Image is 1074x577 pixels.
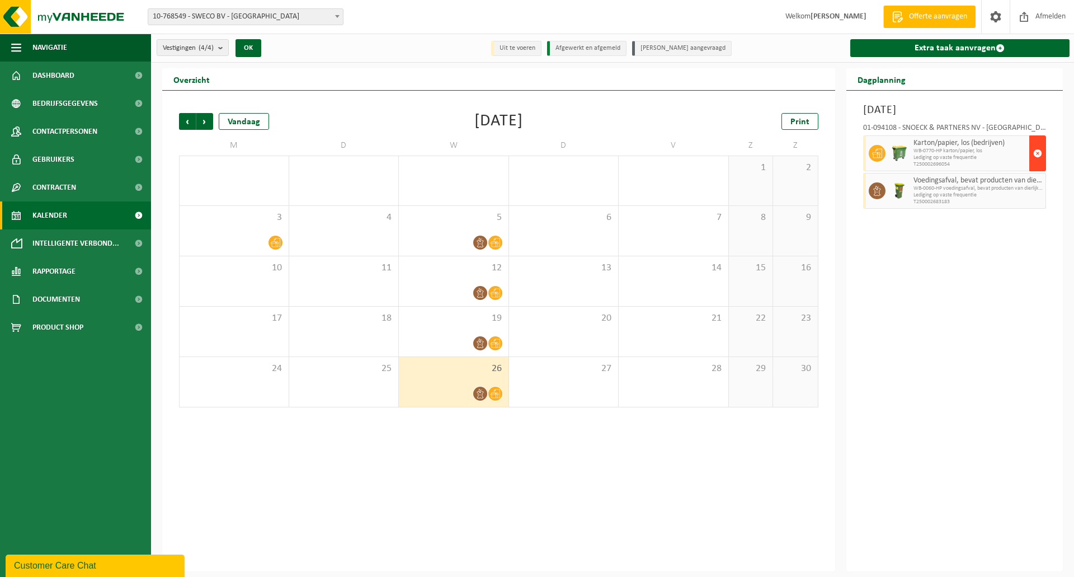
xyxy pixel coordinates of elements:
button: Vestigingen(4/4) [157,39,229,56]
span: Dashboard [32,62,74,90]
td: Z [773,135,818,156]
span: Bedrijfsgegevens [32,90,98,118]
span: T250002683183 [913,199,1043,205]
span: 23 [779,312,812,325]
span: Contracten [32,173,76,201]
td: W [399,135,509,156]
span: 5 [404,212,503,224]
span: Lediging op vaste frequentie [913,154,1027,161]
img: WB-0770-HPE-GN-50 [891,145,908,162]
div: [DATE] [474,113,523,130]
span: Intelligente verbond... [32,229,119,257]
td: V [619,135,729,156]
h3: [DATE] [863,102,1047,119]
strong: [PERSON_NAME] [811,12,866,21]
span: Rapportage [32,257,76,285]
span: Gebruikers [32,146,74,173]
td: Z [729,135,774,156]
h2: Dagplanning [846,68,917,90]
span: 25 [295,363,393,375]
span: 4 [295,212,393,224]
span: 10 [185,262,283,274]
a: Offerte aanvragen [883,6,976,28]
span: 24 [185,363,283,375]
span: WB-0770-HP karton/papier, los [913,148,1027,154]
span: 15 [734,262,767,274]
span: 7 [624,212,723,224]
span: 17 [185,312,283,325]
span: 12 [404,262,503,274]
span: Vestigingen [163,40,214,57]
td: D [289,135,399,156]
button: OK [235,39,261,57]
h2: Overzicht [162,68,221,90]
a: Print [781,113,818,130]
td: D [509,135,619,156]
div: Vandaag [219,113,269,130]
span: 30 [779,363,812,375]
li: Uit te voeren [491,41,541,56]
span: 27 [515,363,613,375]
span: WB-0060-HP voedingsafval, bevat producten van dierlijke oors [913,185,1043,192]
span: 19 [404,312,503,325]
iframe: chat widget [6,552,187,577]
span: 9 [779,212,812,224]
span: 16 [779,262,812,274]
td: M [179,135,289,156]
span: Lediging op vaste frequentie [913,192,1043,199]
span: Offerte aanvragen [906,11,970,22]
a: Extra taak aanvragen [850,39,1070,57]
span: 10-768549 - SWECO BV - BRUSSEL [148,8,343,25]
span: 3 [185,212,283,224]
span: 18 [295,312,393,325]
li: [PERSON_NAME] aangevraagd [632,41,732,56]
span: 2 [779,162,812,174]
span: Karton/papier, los (bedrijven) [913,139,1027,148]
span: T250002696054 [913,161,1027,168]
span: 22 [734,312,767,325]
span: 21 [624,312,723,325]
span: 28 [624,363,723,375]
span: Voedingsafval, bevat producten van dierlijke oorsprong, onverpakt, categorie 3 [913,176,1043,185]
span: Kalender [32,201,67,229]
span: Product Shop [32,313,83,341]
span: 14 [624,262,723,274]
span: 20 [515,312,613,325]
span: Navigatie [32,34,67,62]
span: 13 [515,262,613,274]
span: 6 [515,212,613,224]
span: 29 [734,363,767,375]
span: Vorige [179,113,196,130]
img: WB-0060-HPE-GN-50 [891,182,908,199]
div: 01-094108 - SNOECK & PARTNERS NV - [GEOGRAPHIC_DATA] [863,124,1047,135]
li: Afgewerkt en afgemeld [547,41,626,56]
span: Print [790,118,809,126]
span: 26 [404,363,503,375]
span: 1 [734,162,767,174]
count: (4/4) [199,44,214,51]
span: 11 [295,262,393,274]
span: 10-768549 - SWECO BV - BRUSSEL [148,9,343,25]
span: Documenten [32,285,80,313]
span: Contactpersonen [32,118,97,146]
span: Volgende [196,113,213,130]
span: 8 [734,212,767,224]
